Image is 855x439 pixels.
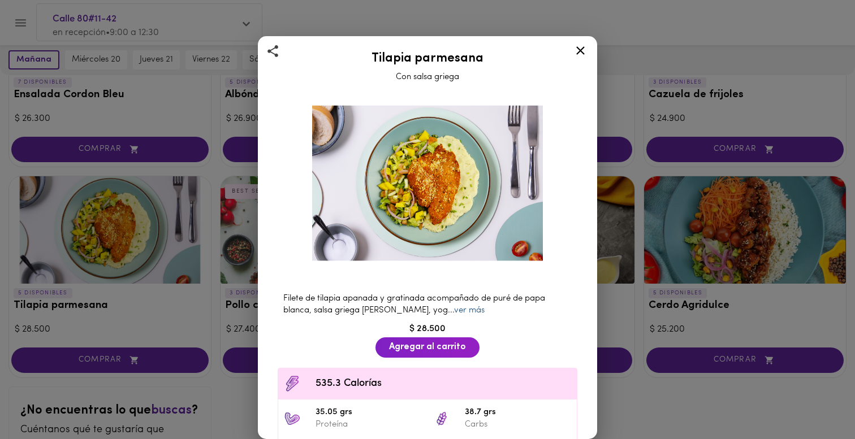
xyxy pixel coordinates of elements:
iframe: Messagebird Livechat Widget [789,373,844,428]
img: Tilapia parmesana [299,92,556,274]
span: Agregar al carrito [389,342,466,353]
img: 35.05 grs Proteína [284,410,301,427]
span: 535.3 Calorías [316,376,571,392]
span: Con salsa griega [396,73,459,81]
span: Filete de tilapia apanada y gratinada acompañado de puré de papa blanca, salsa griega [PERSON_NAM... [283,294,545,315]
img: Contenido calórico [284,375,301,392]
div: $ 28.500 [272,323,583,336]
a: ver más [454,306,485,315]
span: 35.05 grs [316,406,422,419]
span: 38.7 grs [465,406,571,419]
p: Proteína [316,419,422,431]
img: 38.7 grs Carbs [433,410,450,427]
p: Carbs [465,419,571,431]
h2: Tilapia parmesana [272,52,583,66]
button: Agregar al carrito [375,337,480,357]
